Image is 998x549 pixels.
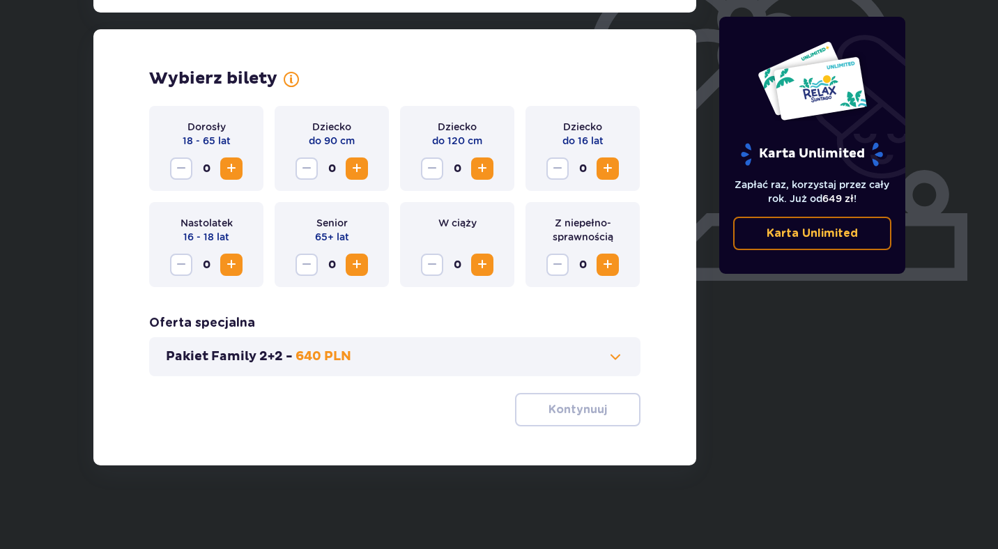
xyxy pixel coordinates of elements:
p: Senior [316,216,348,230]
p: do 16 lat [562,134,604,148]
span: 0 [446,157,468,180]
p: Karta Unlimited [739,142,884,167]
button: Zwiększ [220,157,243,180]
p: W ciąży [438,216,477,230]
button: Zwiększ [471,254,493,276]
button: Zwiększ [346,254,368,276]
button: Zmniejsz [170,157,192,180]
h3: Oferta specjalna [149,315,255,332]
p: Dziecko [438,120,477,134]
button: Zmniejsz [421,254,443,276]
p: Zapłać raz, korzystaj przez cały rok. Już od ! [733,178,892,206]
button: Zwiększ [471,157,493,180]
span: 0 [571,254,594,276]
p: 640 PLN [295,348,351,365]
span: 0 [195,157,217,180]
span: 0 [571,157,594,180]
p: 18 - 65 lat [183,134,231,148]
span: 649 zł [822,193,854,204]
p: Dziecko [563,120,602,134]
p: do 90 cm [309,134,355,148]
button: Zwiększ [346,157,368,180]
button: Zwiększ [220,254,243,276]
p: Z niepełno­sprawnością [537,216,629,244]
button: Zmniejsz [295,157,318,180]
p: Nastolatek [181,216,233,230]
button: Zmniejsz [546,254,569,276]
p: Kontynuuj [548,402,607,417]
span: 0 [446,254,468,276]
button: Zmniejsz [546,157,569,180]
button: Zwiększ [597,254,619,276]
p: do 120 cm [432,134,482,148]
h2: Wybierz bilety [149,68,277,89]
button: Zmniejsz [295,254,318,276]
span: 0 [321,157,343,180]
button: Zmniejsz [421,157,443,180]
button: Kontynuuj [515,393,640,426]
p: Karta Unlimited [767,226,858,241]
span: 0 [195,254,217,276]
img: Dwie karty całoroczne do Suntago z napisem 'UNLIMITED RELAX', na białym tle z tropikalnymi liśćmi... [757,40,868,121]
button: Zmniejsz [170,254,192,276]
p: 16 - 18 lat [183,230,229,244]
a: Karta Unlimited [733,217,892,250]
span: 0 [321,254,343,276]
p: Pakiet Family 2+2 - [166,348,293,365]
p: Dorosły [187,120,226,134]
button: Zwiększ [597,157,619,180]
p: Dziecko [312,120,351,134]
p: 65+ lat [315,230,349,244]
button: Pakiet Family 2+2 -640 PLN [166,348,624,365]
